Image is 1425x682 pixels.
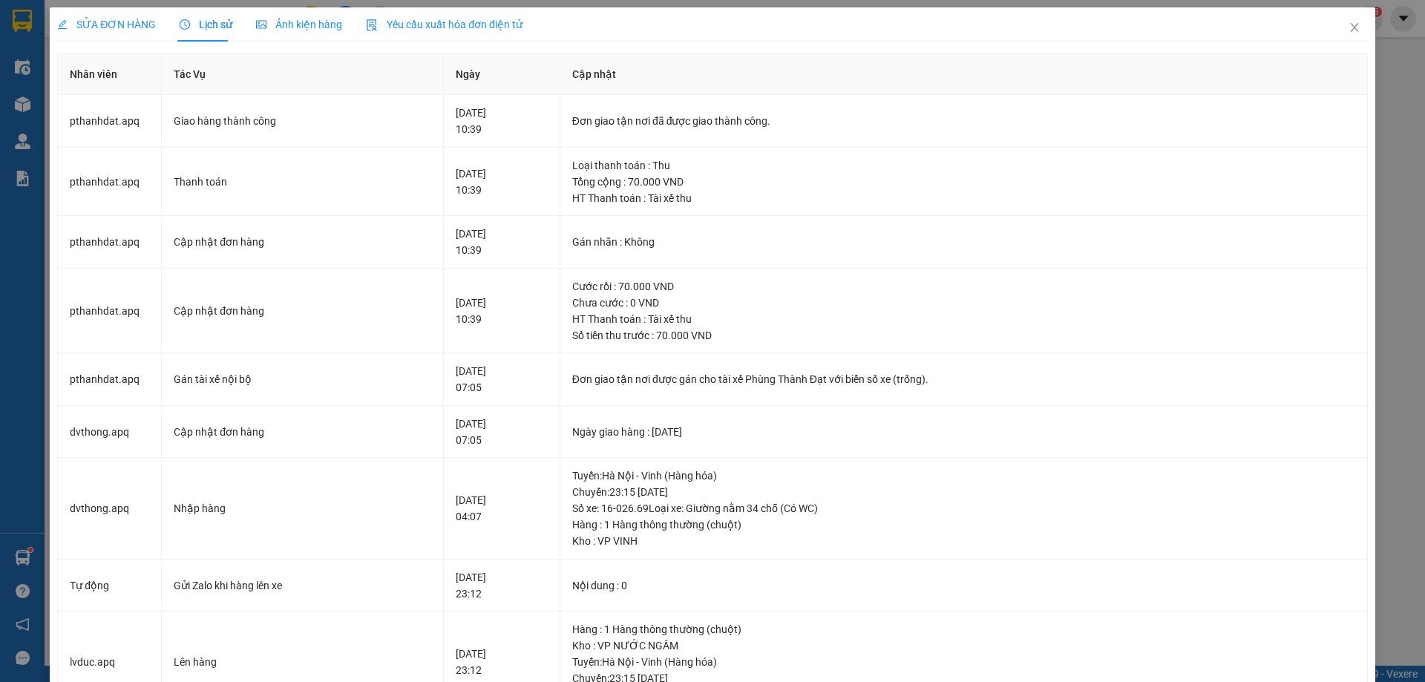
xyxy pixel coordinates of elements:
span: [GEOGRAPHIC_DATA], [GEOGRAPHIC_DATA] ↔ [GEOGRAPHIC_DATA] [61,63,183,102]
div: Cập nhật đơn hàng [174,424,431,440]
strong: CHUYỂN PHÁT NHANH AN PHÚ QUÝ [70,12,177,60]
div: Lên hàng [174,654,431,670]
div: Chưa cước : 0 VND [572,295,1355,311]
th: Cập nhật [560,54,1368,95]
span: Lịch sử [180,19,232,30]
td: pthanhdat.apq [58,353,162,406]
div: [DATE] 10:39 [456,295,548,327]
span: Ảnh kiện hàng [256,19,342,30]
span: VI1109252780 [192,81,276,96]
div: Gán tài xế nội bộ [174,371,431,387]
div: Thanh toán [174,174,431,190]
span: edit [57,19,68,30]
div: Cước rồi : 70.000 VND [572,278,1355,295]
strong: PHIẾU GỬI HÀNG [63,105,183,121]
span: clock-circle [180,19,190,30]
div: HT Thanh toán : Tài xế thu [572,190,1355,206]
td: pthanhdat.apq [58,95,162,148]
td: dvthong.apq [58,458,162,560]
span: close [1349,22,1360,33]
div: Giao hàng thành công [174,113,431,129]
div: Kho : VP NƯỚC NGẦM [572,637,1355,654]
div: Đơn giao tận nơi được gán cho tài xế Phùng Thành Đạt với biển số xe (trống). [572,371,1355,387]
div: Kho : VP VINH [572,533,1355,549]
div: Cập nhật đơn hàng [174,234,431,250]
div: Gán nhãn : Không [572,234,1355,250]
div: Loại thanh toán : Thu [572,157,1355,174]
th: Ngày [444,54,560,95]
div: [DATE] 10:39 [456,226,548,258]
div: [DATE] 07:05 [456,416,548,448]
div: Ngày giao hàng : [DATE] [572,424,1355,440]
div: Cập nhật đơn hàng [174,303,431,319]
div: [DATE] 07:05 [456,363,548,396]
div: [DATE] 23:12 [456,569,548,602]
div: Hàng : 1 Hàng thông thường (chuột) [572,621,1355,637]
img: icon [366,19,378,31]
div: Nhập hàng [174,500,431,517]
td: dvthong.apq [58,406,162,459]
span: SỬA ĐƠN HÀNG [57,19,156,30]
th: Nhân viên [58,54,162,95]
div: Tuyến : Hà Nội - Vinh (Hàng hóa) Chuyến: 23:15 [DATE] Số xe: 16-026.69 Loại xe: Giường nằm 34 chỗ... [572,468,1355,517]
div: Nội dung : 0 [572,577,1355,594]
button: Close [1334,7,1375,49]
div: Đơn giao tận nơi đã được giao thành công. [572,113,1355,129]
td: pthanhdat.apq [58,216,162,269]
div: [DATE] 10:39 [456,105,548,137]
div: Số tiền thu trước : 70.000 VND [572,327,1355,344]
div: HT Thanh toán : Tài xế thu [572,311,1355,327]
div: Gửi Zalo khi hàng lên xe [174,577,431,594]
span: Yêu cầu xuất hóa đơn điện tử [366,19,522,30]
div: Tổng cộng : 70.000 VND [572,174,1355,190]
div: [DATE] 23:12 [456,646,548,678]
div: [DATE] 10:39 [456,165,548,198]
span: picture [256,19,266,30]
td: Tự động [58,560,162,612]
div: [DATE] 04:07 [456,492,548,525]
td: pthanhdat.apq [58,269,162,354]
td: pthanhdat.apq [58,148,162,217]
div: Hàng : 1 Hàng thông thường (chuột) [572,517,1355,533]
th: Tác Vụ [162,54,444,95]
img: logo [8,45,54,118]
